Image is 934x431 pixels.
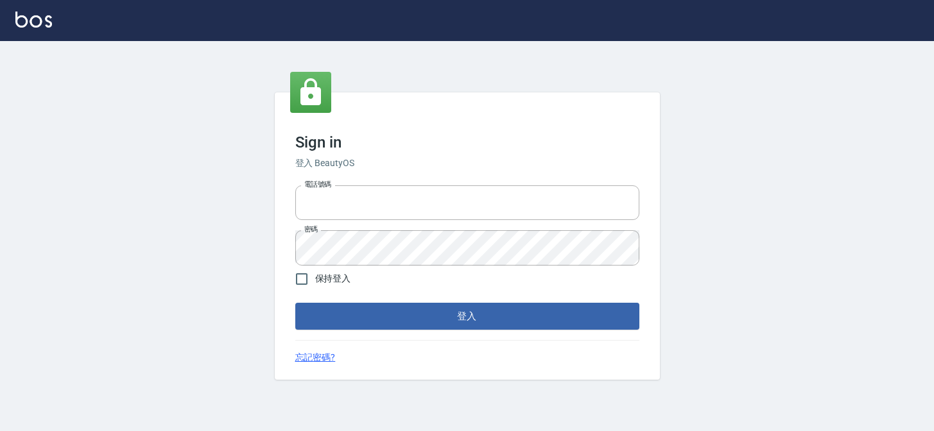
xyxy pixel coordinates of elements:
[15,12,52,28] img: Logo
[315,272,351,285] span: 保持登入
[295,156,639,170] h6: 登入 BeautyOS
[304,180,331,189] label: 電話號碼
[295,303,639,330] button: 登入
[295,351,336,364] a: 忘記密碼?
[304,224,318,234] label: 密碼
[295,133,639,151] h3: Sign in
